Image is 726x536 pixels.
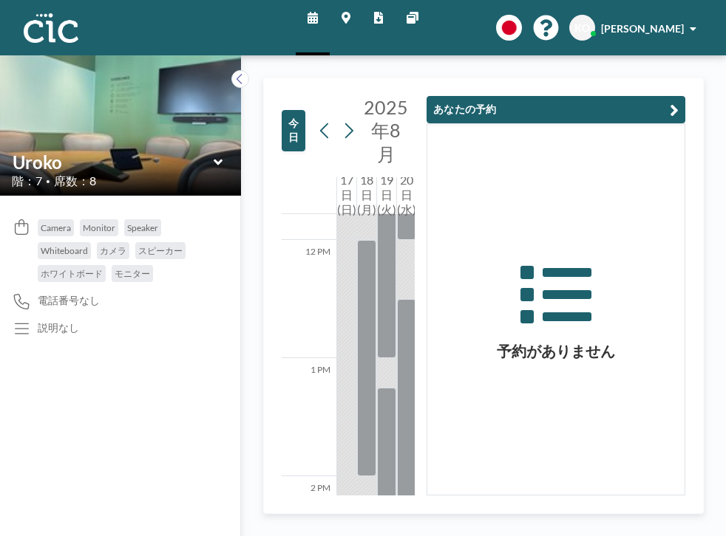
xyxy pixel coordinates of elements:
[38,294,100,307] span: 電話番号なし
[127,222,158,233] span: Speaker
[83,222,115,233] span: Monitor
[601,22,684,35] span: [PERSON_NAME]
[13,151,214,173] input: Uroko
[46,176,50,186] span: •
[12,173,42,188] span: 階：7
[41,268,103,279] span: ホワイトボード
[427,96,685,123] button: あなたの予約
[24,13,78,43] img: organization-logo
[282,240,336,358] div: 12 PM
[54,173,96,188] span: 席数：8
[282,358,336,476] div: 1 PM
[41,222,71,233] span: Camera
[337,177,356,214] div: 17日(日)
[574,21,590,35] span: KO
[38,321,79,334] div: 説明なし
[282,110,305,151] button: 今日
[377,177,396,214] div: 19日(火)
[100,245,126,256] span: カメラ
[397,177,416,214] div: 20日(水)
[41,245,88,256] span: Whiteboard
[115,268,150,279] span: モニター
[427,342,685,360] h3: 予約がありません
[357,177,376,214] div: 18日(月)
[364,96,408,165] span: 2025年8月
[138,245,183,256] span: スピーカー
